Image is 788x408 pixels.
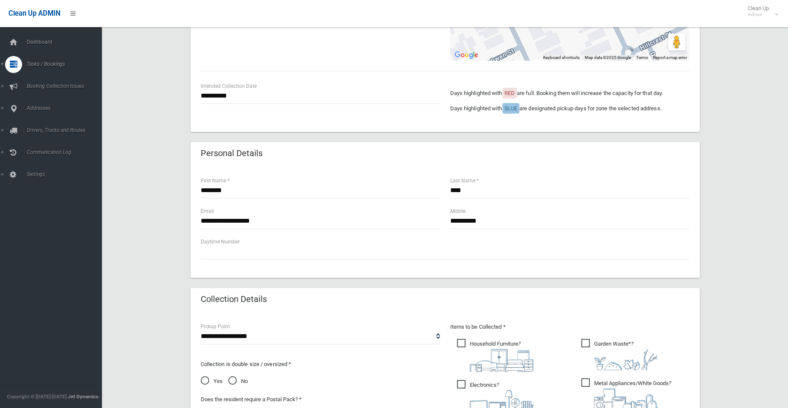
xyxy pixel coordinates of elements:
[450,88,690,98] p: Days highlighted with are full. Booking them will increase the capacity for that day.
[585,55,631,60] span: Map data ©2025 Google
[24,171,108,177] span: Settings
[594,341,658,370] i: ?
[7,394,67,400] span: Copyright © [DATE]-[DATE]
[636,55,648,60] a: Terms (opens in new tab)
[68,394,98,400] strong: Jet Dynamics
[201,394,302,405] label: Does the resident require a Postal Pack? *
[668,34,685,50] button: Drag Pegman onto the map to open Street View
[24,61,108,67] span: Tasks / Bookings
[581,339,658,370] span: Garden Waste*
[201,359,440,369] p: Collection is double size / oversized *
[24,39,108,45] span: Dashboard
[452,50,480,61] img: Google
[748,11,769,18] small: Admin
[24,105,108,111] span: Addresses
[24,83,108,89] span: Booking Collection Issues
[191,145,273,162] header: Personal Details
[653,55,687,60] a: Report a map error
[594,349,658,370] img: 4fd8a5c772b2c999c83690221e5242e0.png
[457,339,533,372] span: Household Furniture
[470,341,533,372] i: ?
[450,103,690,114] p: Days highlighted with are designated pickup days for zone the selected address.
[201,376,223,386] span: Yes
[24,127,108,133] span: Drivers, Trucks and Routes
[24,149,108,155] span: Communication Log
[450,322,690,332] p: Items to be Collected *
[505,105,517,112] span: BLUE
[8,9,60,17] span: Clean Up ADMIN
[470,349,533,372] img: aa9efdbe659d29b613fca23ba79d85cb.png
[543,55,580,61] button: Keyboard shortcuts
[743,5,777,18] span: Clean Up
[228,376,248,386] span: No
[191,291,277,307] header: Collection Details
[505,90,515,96] span: RED
[452,50,480,61] a: Open this area in Google Maps (opens a new window)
